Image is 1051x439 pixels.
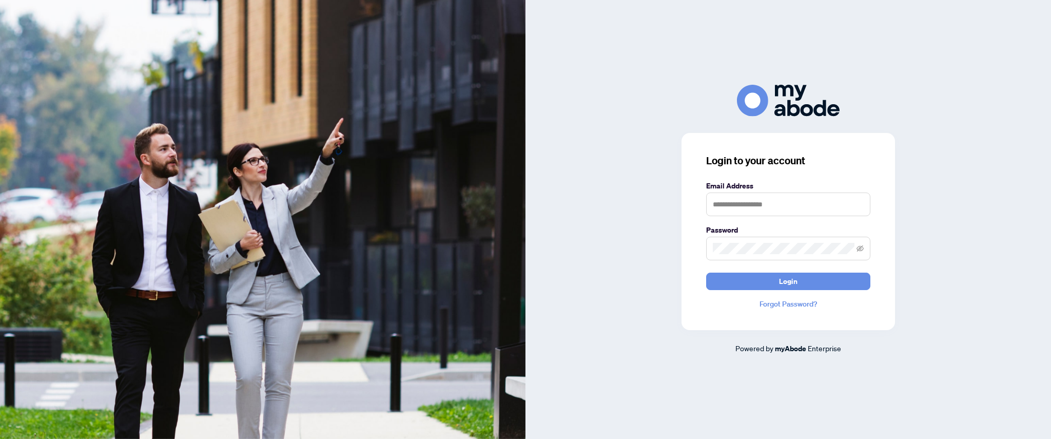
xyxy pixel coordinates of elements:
[775,343,806,354] a: myAbode
[706,273,870,290] button: Login
[857,245,864,252] span: eye-invisible
[737,85,840,116] img: ma-logo
[735,343,773,353] span: Powered by
[706,224,870,236] label: Password
[706,154,870,168] h3: Login to your account
[706,180,870,192] label: Email Address
[779,273,797,290] span: Login
[808,343,841,353] span: Enterprise
[706,298,870,310] a: Forgot Password?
